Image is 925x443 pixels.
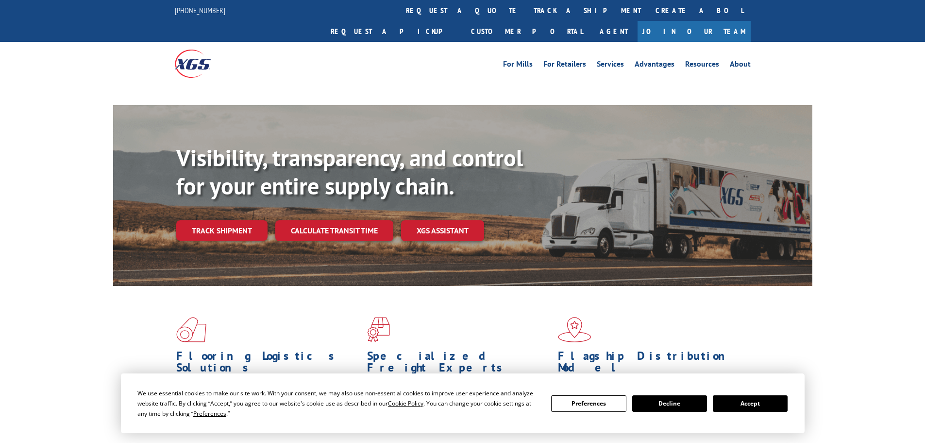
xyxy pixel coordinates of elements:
[121,373,805,433] div: Cookie Consent Prompt
[137,388,539,419] div: We use essential cookies to make our site work. With your consent, we may also use non-essential ...
[401,220,484,241] a: XGS ASSISTANT
[367,350,551,378] h1: Specialized Freight Experts
[503,60,533,71] a: For Mills
[176,350,360,378] h1: Flooring Logistics Solutions
[543,60,586,71] a: For Retailers
[597,60,624,71] a: Services
[635,60,674,71] a: Advantages
[176,142,523,201] b: Visibility, transparency, and control for your entire supply chain.
[685,60,719,71] a: Resources
[275,220,393,241] a: Calculate transit time
[558,317,591,342] img: xgs-icon-flagship-distribution-model-red
[558,350,741,378] h1: Flagship Distribution Model
[176,317,206,342] img: xgs-icon-total-supply-chain-intelligence-red
[713,395,788,412] button: Accept
[367,317,390,342] img: xgs-icon-focused-on-flooring-red
[464,21,590,42] a: Customer Portal
[176,220,268,241] a: Track shipment
[551,395,626,412] button: Preferences
[590,21,638,42] a: Agent
[632,395,707,412] button: Decline
[193,409,226,418] span: Preferences
[175,5,225,15] a: [PHONE_NUMBER]
[323,21,464,42] a: Request a pickup
[388,399,423,408] span: Cookie Policy
[730,60,751,71] a: About
[638,21,751,42] a: Join Our Team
